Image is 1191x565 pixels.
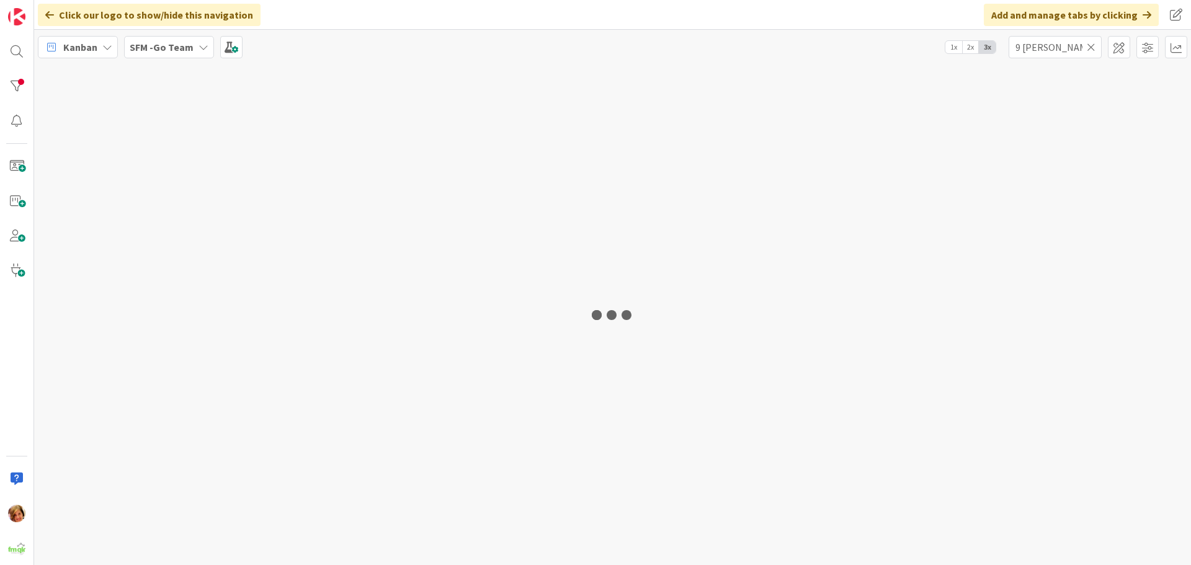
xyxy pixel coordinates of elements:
[8,540,25,557] img: avatar
[38,4,261,26] div: Click our logo to show/hide this navigation
[962,41,979,53] span: 2x
[8,505,25,522] img: KD
[8,8,25,25] img: Visit kanbanzone.com
[63,40,97,55] span: Kanban
[130,41,194,53] b: SFM -Go Team
[979,41,996,53] span: 3x
[945,41,962,53] span: 1x
[984,4,1159,26] div: Add and manage tabs by clicking
[1009,36,1102,58] input: Quick Filter...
